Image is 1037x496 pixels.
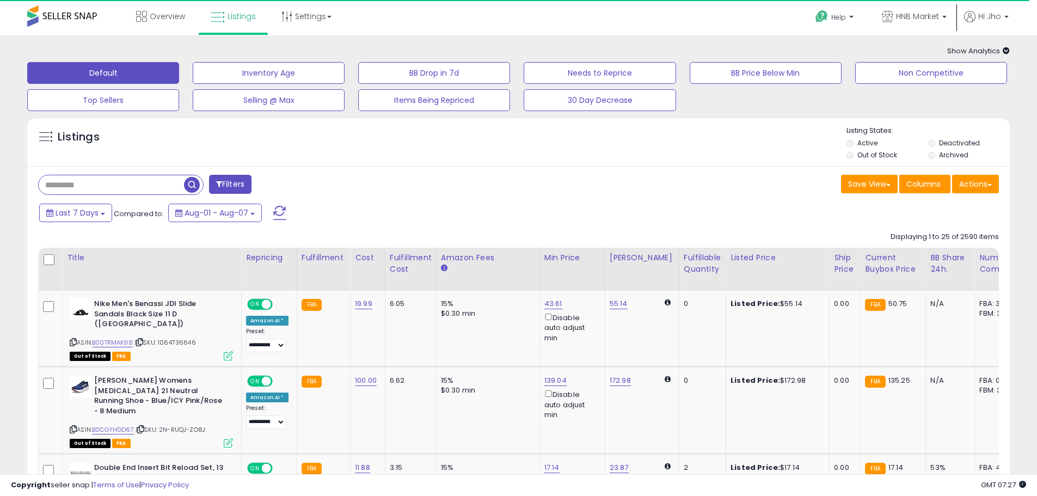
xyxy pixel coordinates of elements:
button: BB Price Below Min [690,62,842,84]
button: Save View [841,175,898,193]
b: Double End Insert Bit Reload Set, 13 Piece [94,463,226,486]
a: 139.04 [544,375,567,386]
a: 172.98 [610,375,631,386]
div: Min Price [544,252,600,264]
label: Deactivated [939,138,980,148]
span: All listings that are currently out of stock and unavailable for purchase on Amazon [70,352,111,361]
span: | SKU: 1064736646 [134,338,196,347]
div: 6.05 [390,299,428,309]
span: Last 7 Days [56,207,99,218]
span: OFF [271,464,289,473]
div: Amazon Fees [441,252,535,264]
b: Listed Price: [731,298,780,309]
div: 15% [441,376,531,385]
span: Columns [906,179,941,189]
span: Overview [150,11,185,22]
b: Listed Price: [731,375,780,385]
button: Default [27,62,179,84]
button: 30 Day Decrease [524,89,676,111]
small: Amazon Fees. [441,264,447,273]
a: 11.88 [355,462,370,473]
a: 23.87 [610,462,629,473]
div: 3.15 [390,463,428,473]
button: Items Being Repriced [358,89,510,111]
a: 55.14 [610,298,628,309]
div: Cost [355,252,381,264]
span: Aug-01 - Aug-07 [185,207,248,218]
div: Fulfillment [302,252,346,264]
div: N/A [930,299,966,309]
a: Help [807,2,864,35]
span: 135.25 [888,375,910,385]
span: ON [248,464,262,473]
img: 41Wn1yJPzvL._SL40_.jpg [70,376,91,397]
a: 43.61 [544,298,562,309]
a: Hi Jho [964,11,1009,35]
div: 53% [930,463,966,473]
small: FBA [302,376,322,388]
small: FBA [865,299,885,311]
div: 0.00 [834,463,852,473]
span: Show Analytics [947,46,1010,56]
div: Ship Price [834,252,856,275]
span: 50.75 [888,298,907,309]
div: $0.30 min [441,385,531,395]
span: All listings that are currently out of stock and unavailable for purchase on Amazon [70,439,111,448]
label: Out of Stock [857,150,897,160]
span: ON [248,300,262,309]
div: Preset: [246,328,289,352]
div: $55.14 [731,299,821,309]
span: OFF [271,377,289,386]
button: Inventory Age [193,62,345,84]
div: $172.98 [731,376,821,385]
b: Nike Men's Benassi JDI Slide Sandals Black Size 11 D ([GEOGRAPHIC_DATA]) [94,299,226,332]
div: 0 [684,299,717,309]
a: B00TRMAK98 [92,338,133,347]
a: 17.14 [544,462,560,473]
div: Fulfillable Quantity [684,252,721,275]
img: 31+9Q2Jm1rL._SL40_.jpg [70,463,91,485]
div: Preset: [246,405,289,429]
div: Title [67,252,237,264]
strong: Copyright [11,480,51,490]
small: FBA [865,376,885,388]
div: Num of Comp. [979,252,1019,275]
button: Needs to Reprice [524,62,676,84]
div: BB Share 24h. [930,252,970,275]
div: Listed Price [731,252,825,264]
div: 2 [684,463,717,473]
b: Listed Price: [731,462,780,473]
div: FBA: 3 [979,299,1015,309]
button: Last 7 Days [39,204,112,222]
div: Amazon AI * [246,393,289,402]
div: 0.00 [834,376,852,385]
div: FBM: 4 [979,473,1015,482]
small: FBA [302,463,322,475]
button: Columns [899,175,950,193]
div: 0 [684,376,717,385]
span: Hi Jho [978,11,1001,22]
p: Listing States: [846,126,1010,136]
span: Compared to: [114,209,164,219]
span: ON [248,377,262,386]
button: Top Sellers [27,89,179,111]
small: FBA [302,299,322,311]
div: [PERSON_NAME] [610,252,674,264]
label: Active [857,138,878,148]
span: FBA [112,352,131,361]
div: 6.62 [390,376,428,385]
span: FBA [112,439,131,448]
div: $17.14 [731,463,821,473]
div: Repricing [246,252,292,264]
i: Get Help [815,10,829,23]
div: ASIN: [70,376,233,446]
a: 100.00 [355,375,377,386]
img: 31XyYPN8OqL._SL40_.jpg [70,299,91,321]
button: Aug-01 - Aug-07 [168,204,262,222]
div: 15% [441,299,531,309]
span: OFF [271,300,289,309]
small: FBA [865,463,885,475]
span: Listings [228,11,256,22]
div: $0.30 min [441,473,531,482]
button: Non Competitive [855,62,1007,84]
